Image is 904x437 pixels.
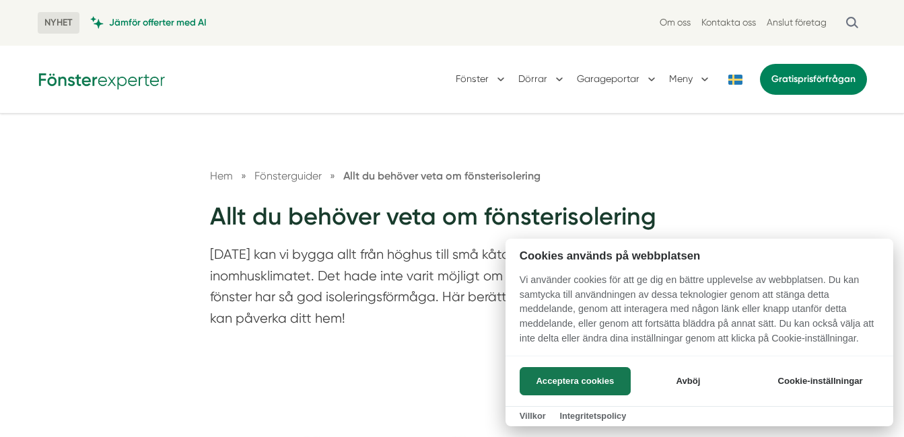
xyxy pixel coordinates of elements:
[506,273,893,355] p: Vi använder cookies för att ge dig en bättre upplevelse av webbplatsen. Du kan samtycka till anvä...
[520,367,631,395] button: Acceptera cookies
[506,249,893,262] h2: Cookies används på webbplatsen
[559,411,626,421] a: Integritetspolicy
[761,367,879,395] button: Cookie-inställningar
[520,411,546,421] a: Villkor
[635,367,742,395] button: Avböj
